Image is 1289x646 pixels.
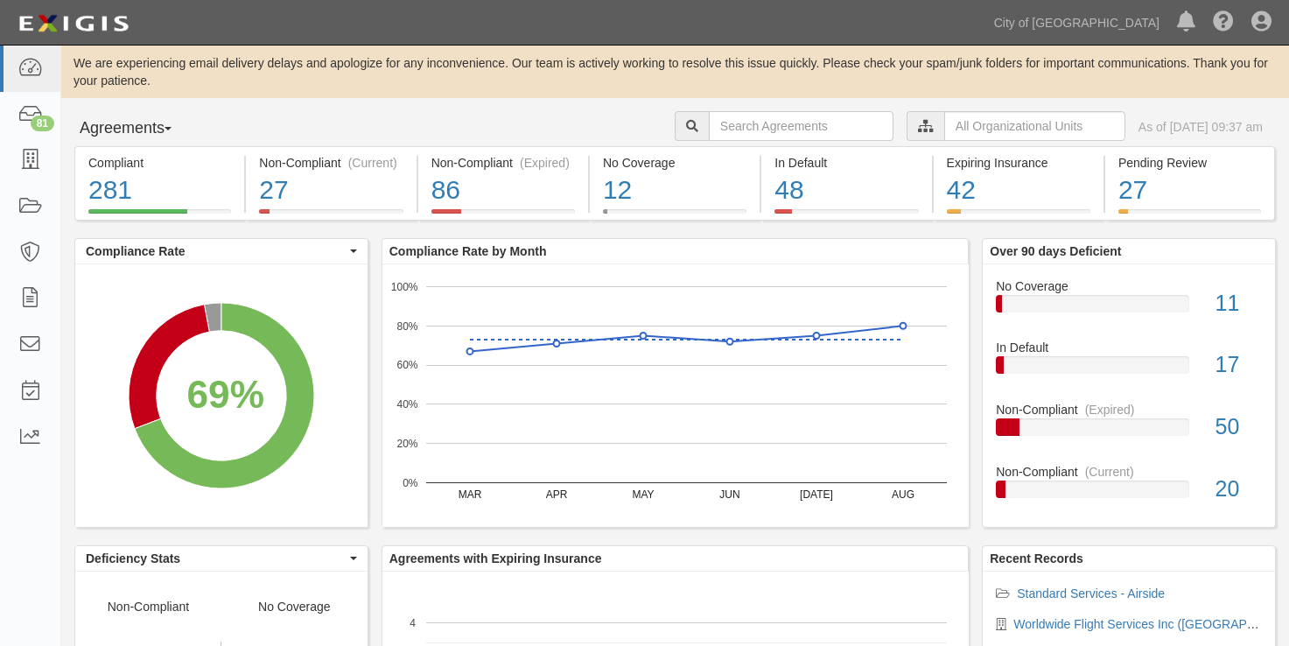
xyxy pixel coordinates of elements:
[396,398,417,411] text: 40%
[1213,12,1234,33] i: Help Center - Complianz
[187,367,264,422] div: 69%
[947,154,1090,172] div: Expiring Insurance
[396,438,417,450] text: 20%
[774,154,918,172] div: In Default
[86,242,346,260] span: Compliance Rate
[391,280,418,292] text: 100%
[603,172,746,209] div: 12
[1017,586,1165,600] a: Standard Services - Airside
[259,154,403,172] div: Non-Compliant (Current)
[75,239,368,263] button: Compliance Rate
[86,550,346,567] span: Deficiency Stats
[996,339,1262,401] a: In Default17
[719,488,739,501] text: JUN
[990,244,1121,258] b: Over 90 days Deficient
[996,463,1262,512] a: Non-Compliant(Current)20
[396,319,417,332] text: 80%
[1105,209,1275,223] a: Pending Review27
[389,551,602,565] b: Agreements with Expiring Insurance
[983,401,1275,418] div: Non-Compliant
[709,111,893,141] input: Search Agreements
[996,277,1262,340] a: No Coverage11
[603,154,746,172] div: No Coverage
[1085,463,1134,481] div: (Current)
[1118,172,1261,209] div: 27
[348,154,397,172] div: (Current)
[892,488,914,501] text: AUG
[418,209,588,223] a: Non-Compliant(Expired)86
[403,476,418,488] text: 0%
[246,209,416,223] a: Non-Compliant(Current)27
[590,209,760,223] a: No Coverage12
[774,172,918,209] div: 48
[1202,349,1275,381] div: 17
[74,111,206,146] button: Agreements
[520,154,570,172] div: (Expired)
[431,172,575,209] div: 86
[31,116,54,131] div: 81
[431,154,575,172] div: Non-Compliant (Expired)
[983,463,1275,481] div: Non-Compliant
[632,488,654,501] text: MAY
[800,488,833,501] text: [DATE]
[389,244,547,258] b: Compliance Rate by Month
[88,154,231,172] div: Compliant
[1118,154,1261,172] div: Pending Review
[934,209,1103,223] a: Expiring Insurance42
[458,488,481,501] text: MAR
[75,264,368,527] svg: A chart.
[985,5,1168,40] a: City of [GEOGRAPHIC_DATA]
[996,401,1262,463] a: Non-Compliant(Expired)50
[1202,288,1275,319] div: 11
[396,359,417,371] text: 60%
[75,546,368,571] button: Deficiency Stats
[259,172,403,209] div: 27
[1202,411,1275,443] div: 50
[13,8,134,39] img: logo-5460c22ac91f19d4615b14bd174203de0afe785f0fc80cf4dbbc73dc1793850b.png
[990,551,1083,565] b: Recent Records
[1138,118,1263,136] div: As of [DATE] 09:37 am
[410,616,416,628] text: 4
[382,264,969,527] svg: A chart.
[545,488,567,501] text: APR
[761,209,931,223] a: In Default48
[983,277,1275,295] div: No Coverage
[88,172,231,209] div: 281
[944,111,1125,141] input: All Organizational Units
[947,172,1090,209] div: 42
[74,209,244,223] a: Compliant281
[1202,474,1275,505] div: 20
[61,54,1289,89] div: We are experiencing email delivery delays and apologize for any inconvenience. Our team is active...
[983,339,1275,356] div: In Default
[1085,401,1135,418] div: (Expired)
